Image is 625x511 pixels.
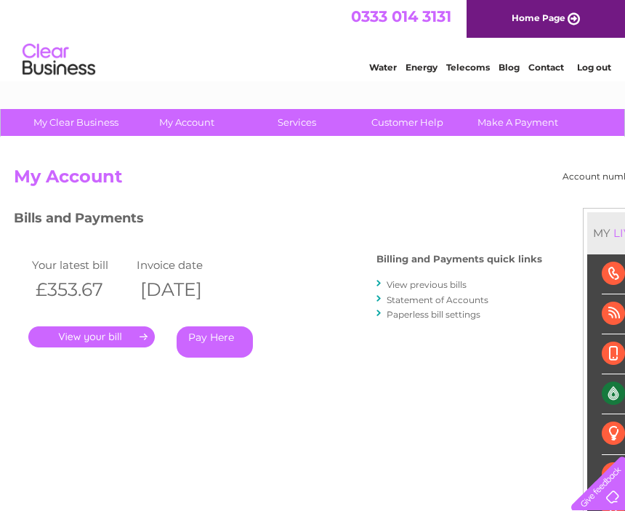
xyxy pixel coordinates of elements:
[133,275,238,305] th: [DATE]
[387,309,480,320] a: Paperless bill settings
[387,279,467,290] a: View previous bills
[499,62,520,73] a: Blog
[406,62,437,73] a: Energy
[28,275,133,305] th: £353.67
[351,7,451,25] a: 0333 014 3131
[369,62,397,73] a: Water
[133,255,238,275] td: Invoice date
[28,326,155,347] a: .
[347,109,467,136] a: Customer Help
[376,254,542,265] h4: Billing and Payments quick links
[28,255,133,275] td: Your latest bill
[237,109,357,136] a: Services
[458,109,578,136] a: Make A Payment
[16,109,136,136] a: My Clear Business
[22,38,96,82] img: logo.png
[177,326,253,358] a: Pay Here
[14,208,542,233] h3: Bills and Payments
[446,62,490,73] a: Telecoms
[528,62,564,73] a: Contact
[126,109,246,136] a: My Account
[577,62,611,73] a: Log out
[387,294,488,305] a: Statement of Accounts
